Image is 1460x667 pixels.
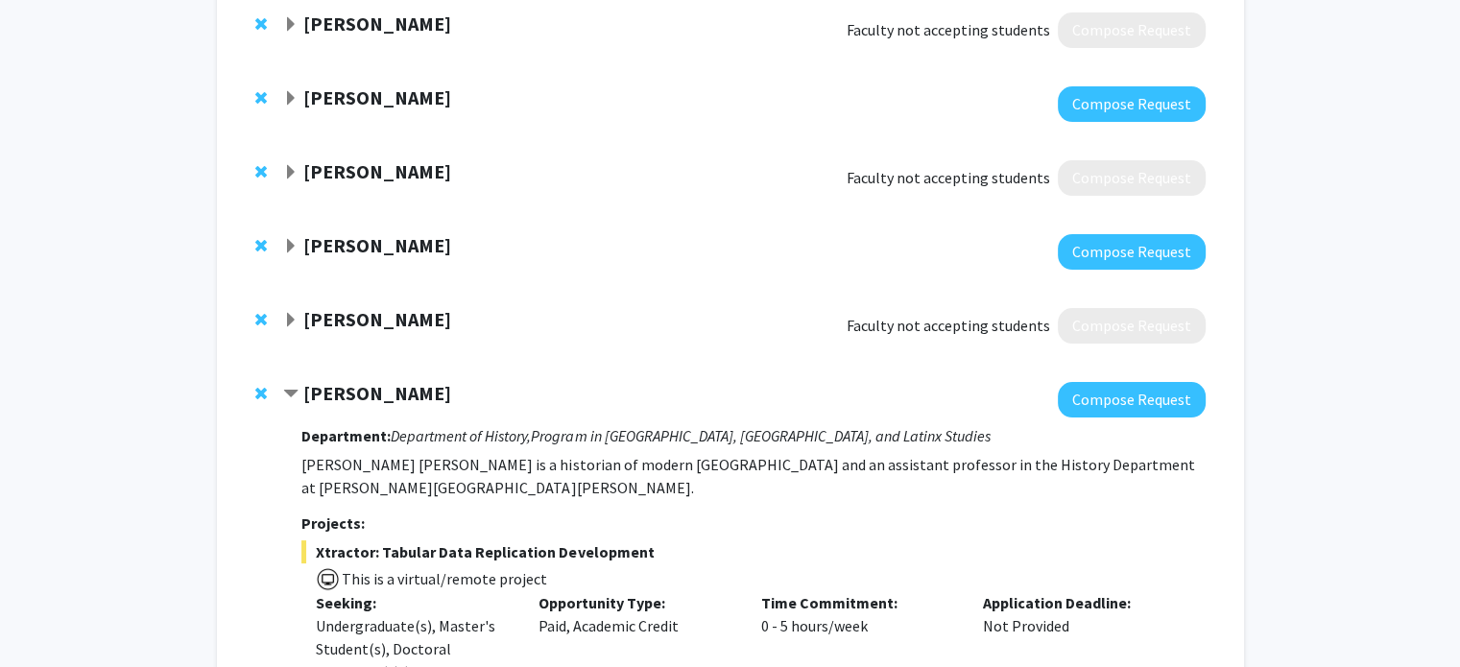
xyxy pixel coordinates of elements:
strong: Projects: [301,513,365,533]
p: Opportunity Type: [539,591,732,614]
strong: [PERSON_NAME] [303,159,451,183]
p: Seeking: [316,591,510,614]
span: Faculty not accepting students [847,314,1050,337]
button: Compose Request to Margaret Johnson [1058,86,1206,122]
strong: Department: [301,426,391,445]
strong: [PERSON_NAME] [303,381,451,405]
span: Remove Utthara Nayar from bookmarks [255,238,267,253]
p: Time Commitment: [760,591,954,614]
strong: [PERSON_NAME] [303,307,451,331]
span: Remove Bob Johnston from bookmarks [255,164,267,179]
button: Compose Request to Erin Jimenez [1058,12,1206,48]
strong: [PERSON_NAME] [303,233,451,257]
strong: [PERSON_NAME] [303,12,451,36]
span: Faculty not accepting students [847,18,1050,41]
span: Remove Casey Lurtz from bookmarks [255,386,267,401]
span: Expand Erin Jimenez Bookmark [283,17,299,33]
span: Expand Colleen Stuart Bookmark [283,313,299,328]
iframe: Chat [14,581,82,653]
span: Contract Casey Lurtz Bookmark [283,387,299,402]
span: This is a virtual/remote project [340,569,547,588]
span: Faculty not accepting students [847,166,1050,189]
span: Remove Erin Jimenez from bookmarks [255,16,267,32]
span: Remove Margaret Johnson from bookmarks [255,90,267,106]
button: Compose Request to Bob Johnston [1058,160,1206,196]
button: Compose Request to Casey Lurtz [1058,382,1206,417]
p: Application Deadline: [983,591,1177,614]
span: Remove Colleen Stuart from bookmarks [255,312,267,327]
span: Expand Margaret Johnson Bookmark [283,91,299,107]
p: [PERSON_NAME] [PERSON_NAME] is a historian of modern [GEOGRAPHIC_DATA] and an assistant professor... [301,453,1205,499]
span: Expand Utthara Nayar Bookmark [283,239,299,254]
button: Compose Request to Utthara Nayar [1058,234,1206,270]
i: Department of History, [391,426,531,445]
button: Compose Request to Colleen Stuart [1058,308,1206,344]
span: Expand Bob Johnston Bookmark [283,165,299,180]
i: Program in [GEOGRAPHIC_DATA], [GEOGRAPHIC_DATA], and Latinx Studies [531,426,990,445]
span: Xtractor: Tabular Data Replication Development [301,540,1205,563]
strong: [PERSON_NAME] [303,85,451,109]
